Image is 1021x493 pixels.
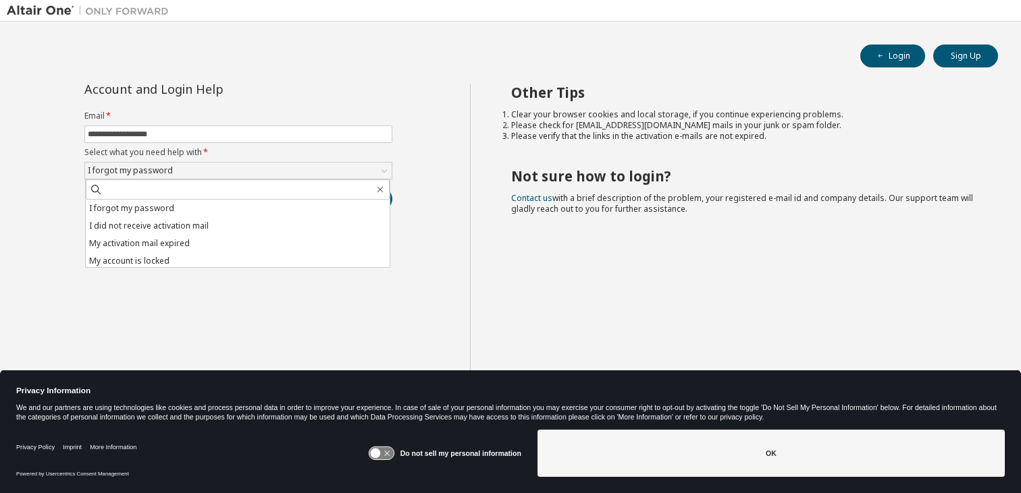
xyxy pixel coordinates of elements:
h2: Other Tips [511,84,974,101]
span: with a brief description of the problem, your registered e-mail id and company details. Our suppo... [511,192,973,214]
label: Email [84,111,392,121]
li: I forgot my password [86,200,390,217]
div: I forgot my password [85,163,392,179]
li: Clear your browser cookies and local storage, if you continue experiencing problems. [511,109,974,120]
img: Altair One [7,4,176,18]
div: Account and Login Help [84,84,331,94]
button: Sign Up [933,45,998,67]
div: I forgot my password [86,163,175,178]
li: Please check for [EMAIL_ADDRESS][DOMAIN_NAME] mails in your junk or spam folder. [511,120,974,131]
button: Login [860,45,925,67]
h2: Not sure how to login? [511,167,974,185]
a: Contact us [511,192,552,204]
label: Select what you need help with [84,147,392,158]
li: Please verify that the links in the activation e-mails are not expired. [511,131,974,142]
